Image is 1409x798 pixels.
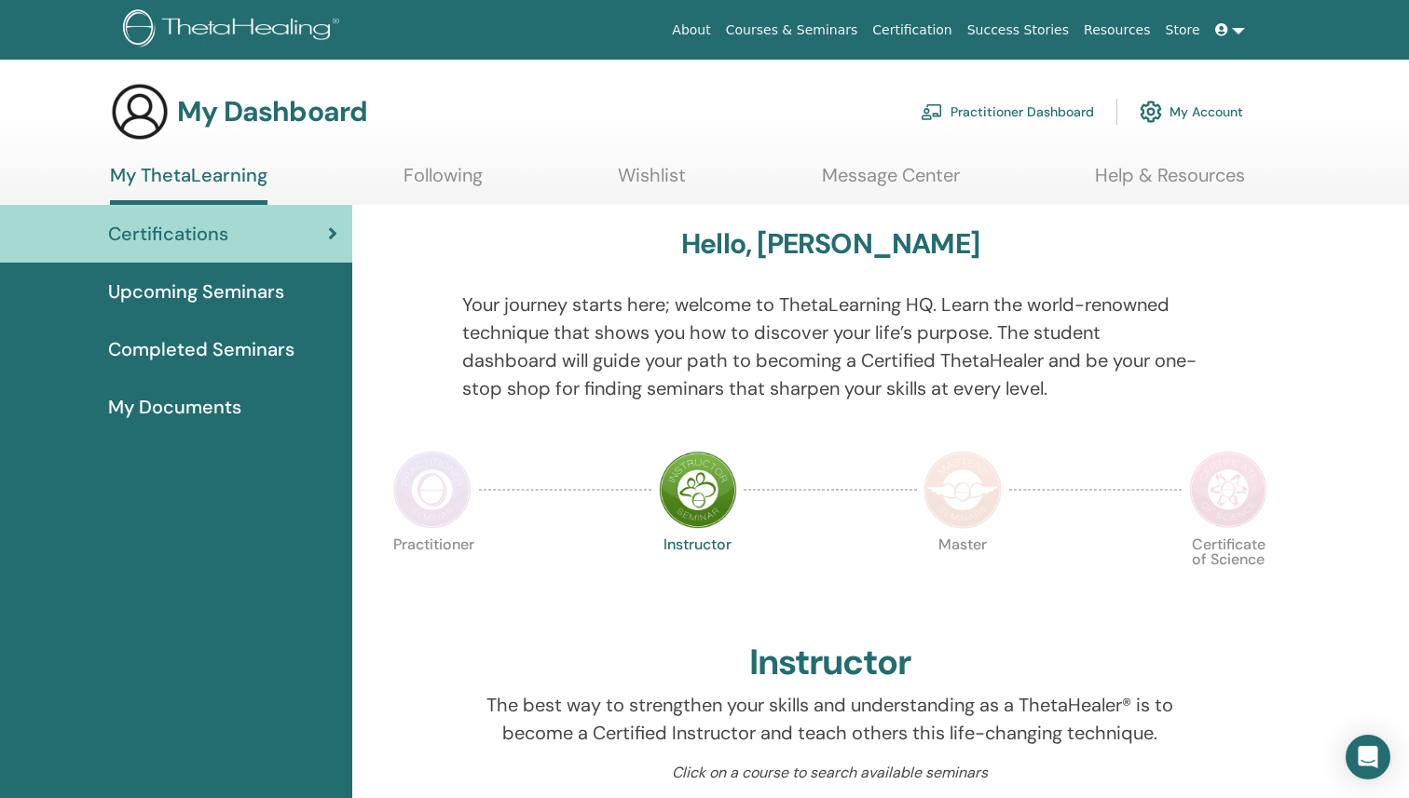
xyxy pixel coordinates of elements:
[1189,451,1267,529] img: Certificate of Science
[921,103,943,120] img: chalkboard-teacher.svg
[1346,735,1390,779] div: Open Intercom Messenger
[1076,13,1158,47] a: Resources
[108,335,294,363] span: Completed Seminars
[177,95,367,128] h3: My Dashboard
[108,220,228,248] span: Certifications
[681,227,979,261] h3: Hello, [PERSON_NAME]
[1158,13,1208,47] a: Store
[1189,537,1267,615] p: Certificate of Science
[923,537,1002,615] p: Master
[462,691,1198,747] p: The best way to strengthen your skills and understanding as a ThetaHealer® is to become a Certifi...
[865,13,959,47] a: Certification
[1140,96,1162,128] img: cog.svg
[110,82,170,142] img: generic-user-icon.jpg
[1140,91,1243,132] a: My Account
[659,451,737,529] img: Instructor
[718,13,866,47] a: Courses & Seminars
[923,451,1002,529] img: Master
[960,13,1076,47] a: Success Stories
[108,277,284,305] span: Upcoming Seminars
[1095,164,1245,200] a: Help & Resources
[393,451,472,529] img: Practitioner
[659,537,737,615] p: Instructor
[822,164,960,200] a: Message Center
[921,91,1094,132] a: Practitioner Dashboard
[664,13,718,47] a: About
[393,537,472,615] p: Practitioner
[110,164,267,205] a: My ThetaLearning
[462,291,1198,402] p: Your journey starts here; welcome to ThetaLearning HQ. Learn the world-renowned technique that sh...
[123,9,346,51] img: logo.png
[618,164,686,200] a: Wishlist
[108,393,241,421] span: My Documents
[749,642,912,684] h2: Instructor
[462,762,1198,784] p: Click on a course to search available seminars
[404,164,483,200] a: Following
